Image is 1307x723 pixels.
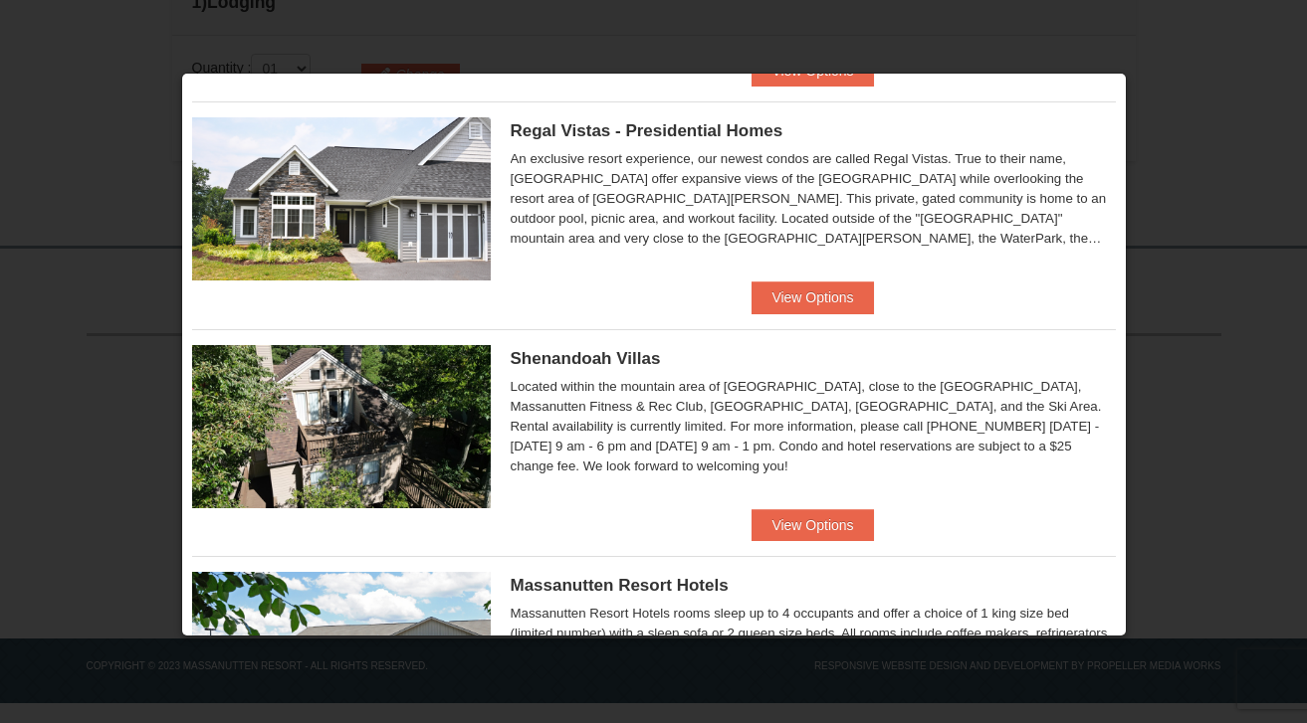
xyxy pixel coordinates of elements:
img: 19218991-1-902409a9.jpg [192,117,491,280]
span: Regal Vistas - Presidential Homes [511,121,783,140]
span: Shenandoah Villas [511,349,661,368]
button: View Options [752,509,873,541]
span: Massanutten Resort Hotels [511,576,729,595]
img: 19219019-2-e70bf45f.jpg [192,345,491,508]
div: An exclusive resort experience, our newest condos are called Regal Vistas. True to their name, [G... [511,149,1116,249]
div: Located within the mountain area of [GEOGRAPHIC_DATA], close to the [GEOGRAPHIC_DATA], Massanutte... [511,377,1116,476]
button: View Options [752,281,873,313]
div: Massanutten Resort Hotels rooms sleep up to 4 occupants and offer a choice of 1 king size bed (li... [511,604,1116,703]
